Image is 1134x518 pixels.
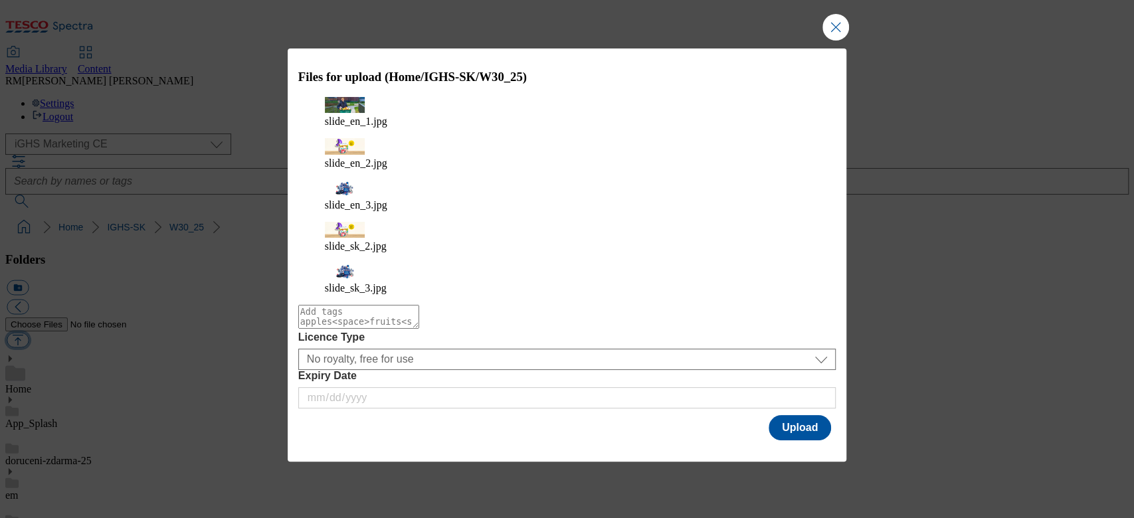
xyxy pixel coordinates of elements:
img: preview [325,97,365,114]
h3: Files for upload (Home/IGHS-SK/W30_25) [298,70,836,84]
button: Close Modal [822,14,849,41]
figcaption: slide_sk_2.jpg [325,240,810,252]
img: preview [325,180,365,197]
div: Modal [288,48,847,462]
img: preview [325,138,365,155]
figcaption: slide_sk_3.jpg [325,282,810,294]
button: Upload [769,415,831,440]
figcaption: slide_en_1.jpg [325,116,810,128]
figcaption: slide_en_3.jpg [325,199,810,211]
img: preview [325,263,365,280]
img: preview [325,222,365,238]
label: Licence Type [298,331,836,343]
figcaption: slide_en_2.jpg [325,157,810,169]
label: Expiry Date [298,370,836,382]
